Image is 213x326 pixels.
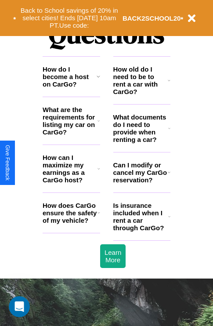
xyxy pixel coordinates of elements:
button: Learn More [100,244,126,268]
h3: Can I modify or cancel my CarGo reservation? [113,161,168,184]
button: Back to School savings of 20% in select cities! Ends [DATE] 10am PT.Use code: [16,4,123,32]
h3: How do I become a host on CarGo? [43,65,97,88]
b: BACK2SCHOOL20 [123,14,181,22]
h3: How can I maximize my earnings as a CarGo host? [43,154,97,184]
iframe: Intercom live chat [9,296,30,317]
div: Give Feedback [4,145,11,181]
h3: What are the requirements for listing my car on CarGo? [43,106,97,136]
h3: How does CarGo ensure the safety of my vehicle? [43,202,97,224]
h3: What documents do I need to provide when renting a car? [113,113,169,143]
h3: Is insurance included when I rent a car through CarGo? [113,202,168,232]
h3: How old do I need to be to rent a car with CarGo? [113,65,168,95]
